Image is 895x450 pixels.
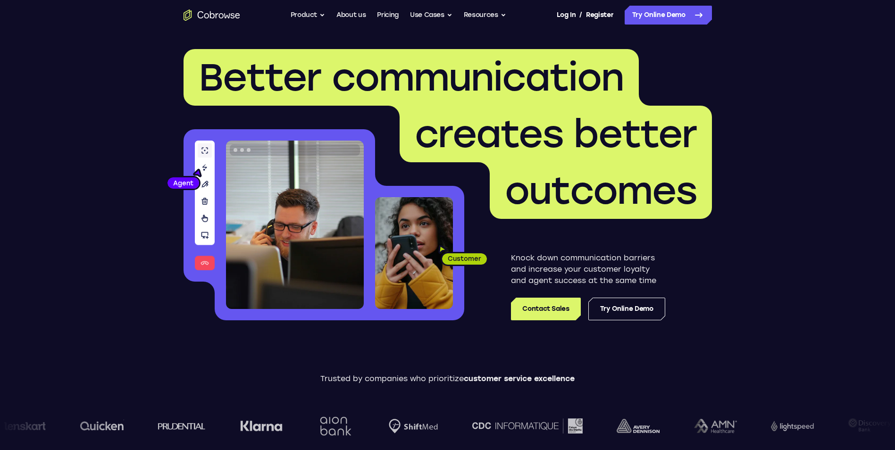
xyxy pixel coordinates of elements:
button: Product [291,6,326,25]
a: About us [336,6,366,25]
img: avery-dennison [612,419,655,433]
span: / [579,9,582,21]
span: outcomes [505,168,697,213]
a: Contact Sales [511,298,580,320]
span: creates better [415,111,697,157]
button: Resources [464,6,506,25]
img: A customer holding their phone [375,197,453,309]
a: Register [586,6,613,25]
a: Try Online Demo [625,6,712,25]
img: AMN Healthcare [689,419,732,433]
img: Shiftmed [385,419,434,433]
span: Better communication [199,55,624,100]
a: Pricing [377,6,399,25]
a: Log In [557,6,576,25]
img: A customer support agent talking on the phone [226,141,364,309]
img: CDC Informatique [468,418,578,433]
button: Use Cases [410,6,452,25]
img: Lightspeed [767,421,810,431]
a: Go to the home page [184,9,240,21]
img: Klarna [235,420,278,432]
a: Try Online Demo [588,298,665,320]
img: prudential [153,422,201,430]
span: customer service excellence [464,374,575,383]
img: Aion Bank [312,407,350,445]
p: Knock down communication barriers and increase your customer loyalty and agent success at the sam... [511,252,665,286]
